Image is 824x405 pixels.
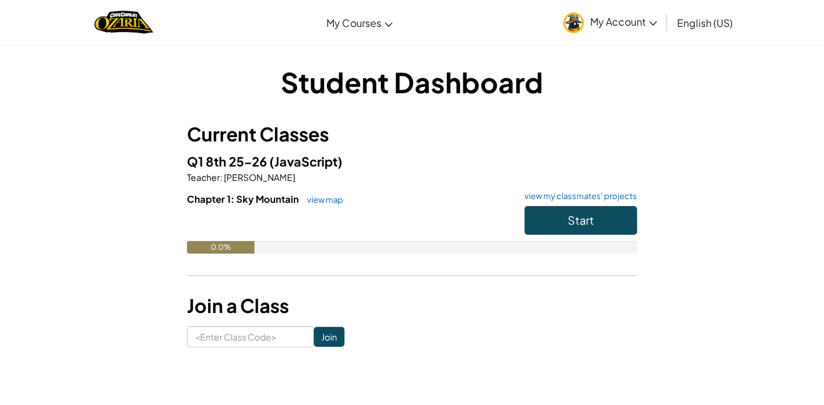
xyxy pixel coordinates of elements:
[223,172,295,183] span: [PERSON_NAME]
[525,206,637,235] button: Start
[568,213,594,227] span: Start
[94,9,153,35] img: Home
[326,16,381,29] span: My Courses
[677,16,733,29] span: English (US)
[187,193,301,205] span: Chapter 1: Sky Mountain
[187,120,637,148] h3: Current Classes
[671,6,739,39] a: English (US)
[320,6,399,39] a: My Courses
[187,292,637,320] h3: Join a Class
[220,172,223,183] span: :
[94,9,153,35] a: Ozaria by CodeCombat logo
[187,326,314,347] input: <Enter Class Code>
[563,13,584,33] img: avatar
[518,192,637,200] a: view my classmates' projects
[314,327,344,347] input: Join
[301,195,343,205] a: view map
[187,172,220,183] span: Teacher
[187,153,269,169] span: Q1 8th 25-26
[557,3,663,42] a: My Account
[590,15,657,28] span: My Account
[187,241,254,254] div: 0.0%
[269,153,343,169] span: (JavaScript)
[187,63,637,101] h1: Student Dashboard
